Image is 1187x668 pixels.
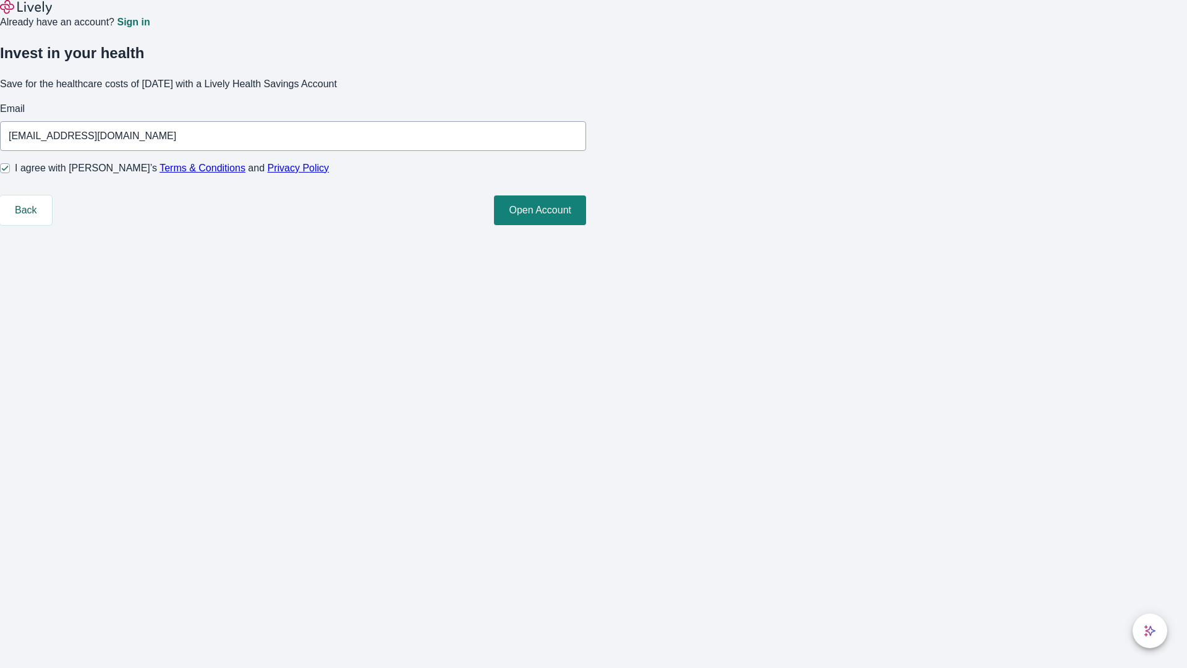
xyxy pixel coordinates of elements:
a: Terms & Conditions [160,163,245,173]
svg: Lively AI Assistant [1144,625,1156,637]
button: chat [1133,614,1167,648]
button: Open Account [494,195,586,225]
a: Privacy Policy [268,163,330,173]
span: I agree with [PERSON_NAME]’s and [15,161,329,176]
a: Sign in [117,17,150,27]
